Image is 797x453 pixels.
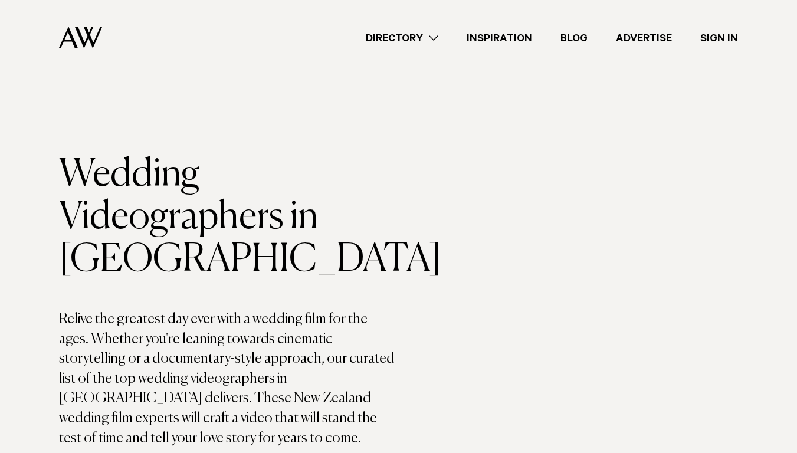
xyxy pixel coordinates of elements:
[59,310,399,448] p: Relive the greatest day ever with a wedding film for the ages. Whether you're leaning towards cin...
[59,27,102,48] img: Auckland Weddings Logo
[602,30,686,46] a: Advertise
[352,30,452,46] a: Directory
[686,30,752,46] a: Sign In
[452,30,546,46] a: Inspiration
[546,30,602,46] a: Blog
[59,154,399,281] h1: Wedding Videographers in [GEOGRAPHIC_DATA]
